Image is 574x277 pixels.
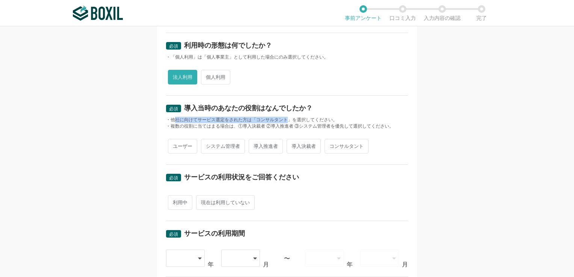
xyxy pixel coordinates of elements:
img: ボクシルSaaS_ロゴ [73,6,123,21]
div: サービスの利用状況をご回答ください [184,174,299,181]
span: システム管理者 [201,139,245,154]
div: 年 [347,262,353,268]
span: 利用中 [168,195,192,210]
span: 導入決裁者 [287,139,321,154]
span: コンサルタント [325,139,369,154]
div: 月 [263,262,269,268]
span: 現在は利用していない [196,195,255,210]
li: 口コミ入力 [383,5,422,21]
div: ・他社に向けてサービス選定をされた方は「コンサルタント」を選択してください。 [166,117,408,123]
span: 法人利用 [168,70,197,84]
span: 必須 [169,106,178,111]
span: 必須 [169,232,178,237]
div: 利用時の形態は何でしたか？ [184,42,272,49]
div: 月 [402,262,408,268]
div: 導入当時のあなたの役割はなんでしたか？ [184,105,313,111]
li: 入力内容の確認 [422,5,462,21]
div: 〜 [284,256,290,262]
span: 必須 [169,44,178,49]
span: ユーザー [168,139,197,154]
li: 完了 [462,5,501,21]
div: ・複数の役割に当てはまる場合は、①導入決裁者 ②導入推進者 ③システム管理者を優先して選択してください。 [166,123,408,129]
li: 事前アンケート [343,5,383,21]
span: 個人利用 [201,70,230,84]
div: サービスの利用期間 [184,230,245,237]
div: 年 [208,262,214,268]
span: 必須 [169,175,178,181]
div: ・「個人利用」は「個人事業主」として利用した場合にのみ選択してください。 [166,54,408,60]
span: 導入推進者 [249,139,283,154]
